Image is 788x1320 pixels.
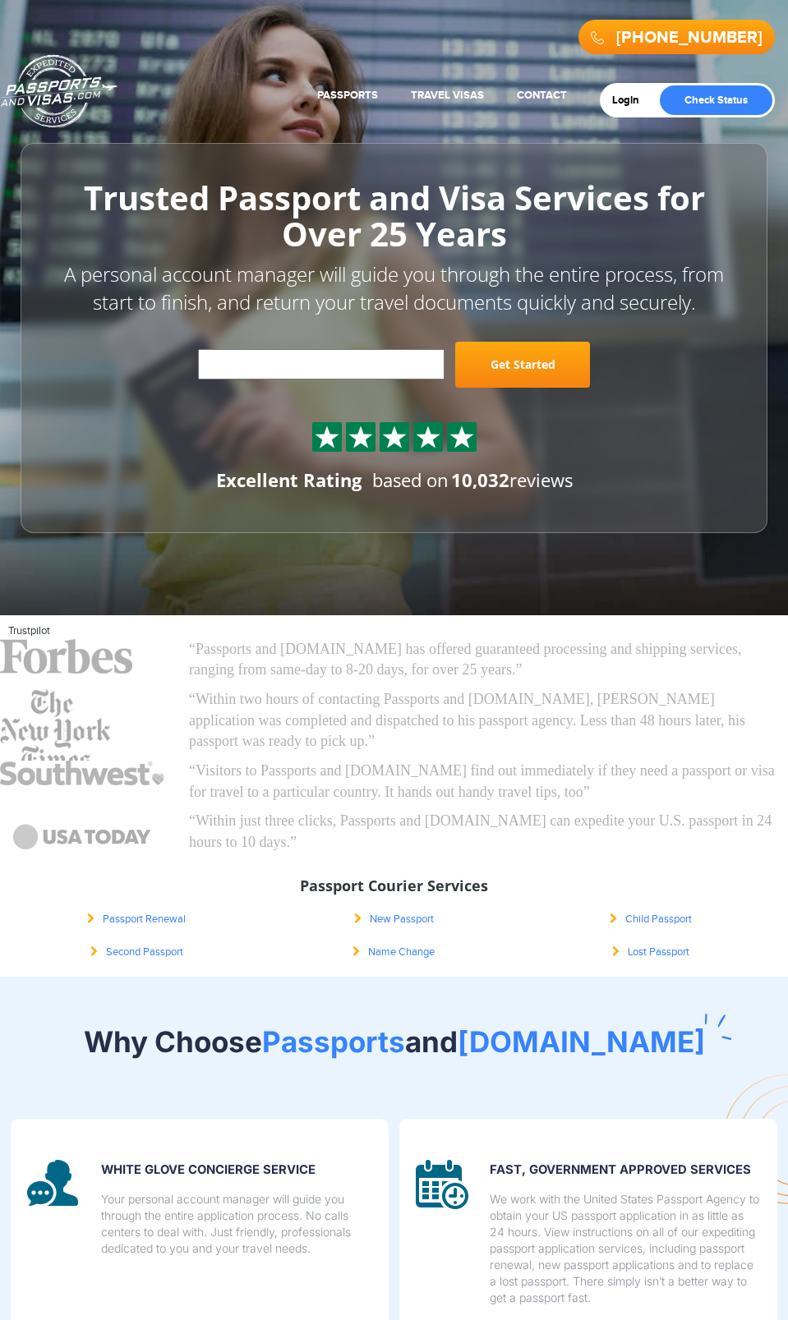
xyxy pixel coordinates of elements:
[12,1018,776,1067] h2: Why Choose and
[451,467,509,492] strong: 10,032
[216,467,362,493] div: Excellent Rating
[354,913,434,926] a: New Passport
[348,425,373,449] img: Sprite St
[451,467,573,492] span: reviews
[58,180,730,252] h1: Trusted Passport and Visa Services for Over 25 Years
[458,1024,705,1059] span: [DOMAIN_NAME]
[416,425,440,449] img: Sprite St
[616,28,763,48] a: [PHONE_NUMBER]
[21,878,767,895] h3: Passport Courier Services
[58,260,730,317] p: A personal account manager will guide you through the entire process, from start to finish, and r...
[189,639,780,681] p: “Passports and [DOMAIN_NAME] has offered guaranteed processing and shipping services, ranging fro...
[27,1160,78,1206] img: image description
[449,425,474,449] img: Sprite St
[353,945,435,959] a: Name Change
[90,945,183,959] a: Second Passport
[101,1160,372,1180] p: WHITE GLOVE CONCIERGE SERVICE
[411,89,484,102] a: Travel Visas
[517,89,567,102] a: Contact
[612,945,689,959] a: Lost Passport
[87,913,186,926] a: Passport Renewal
[455,342,590,388] a: Get Started
[610,913,692,926] a: Child Passport
[189,689,780,752] p: “Within two hours of contacting Passports and [DOMAIN_NAME], [PERSON_NAME] application was comple...
[490,1160,761,1180] p: FAST, GOVERNMENT APPROVED SERVICES
[612,94,651,107] a: Login
[372,467,449,492] span: based on
[101,1191,372,1257] p: Your personal account manager will guide you through the entire application process. No calls cen...
[382,425,407,449] img: Sprite St
[490,1191,761,1306] p: We work with the United States Passport Agency to obtain your US passport application in as littl...
[315,425,339,449] img: Sprite St
[416,1160,468,1209] img: image description
[189,811,780,853] p: “Within just three clicks, Passports and [DOMAIN_NAME] can expedite your U.S. passport in 24 hour...
[189,761,780,803] p: “Visitors to Passports and [DOMAIN_NAME] find out immediately if they need a passport or visa for...
[317,89,378,102] a: Passports
[1,54,118,128] a: Passports & [DOMAIN_NAME]
[8,624,50,637] a: Trustpilot
[262,1024,405,1059] span: Passports
[660,85,772,115] a: Check Status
